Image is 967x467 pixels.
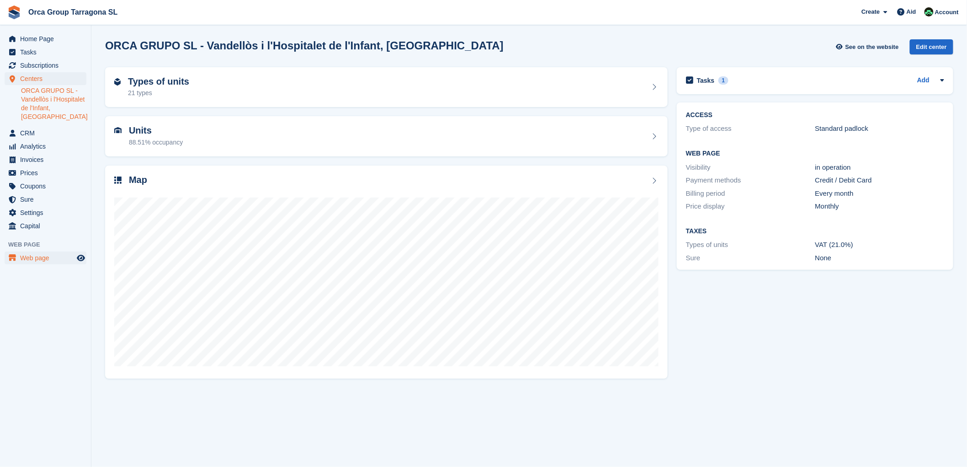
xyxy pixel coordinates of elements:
font: See on the website [845,43,899,50]
font: 21 types [128,89,152,97]
a: Add [917,75,930,86]
font: Account [935,9,959,16]
img: unit-type-icn-2b2737a686de81e16bb02015468b77c625bbabd49415b5ef34ead5e3b44a266d.svg [114,78,121,86]
font: 88.51% occupancy [129,139,183,146]
a: menu [5,180,86,193]
font: Centers [20,75,43,82]
a: menu [5,127,86,140]
img: map-icn-33ee37083ee616e46c38cad1a60f524a97daa1e2b2c8c0bc3eb3415660979fc1.svg [114,177,122,184]
font: Standard padlock [815,124,869,132]
a: menu [5,206,86,219]
font: Visibility [686,163,711,171]
a: menu [5,72,86,85]
font: Units [129,125,152,135]
a: Edit center [910,39,953,58]
a: menu [5,32,86,45]
img: stora-icon-8386f47178a22dfd0bd8f6a31ec36ba5ce8667c1dd55bd0f319d3a0aa187defe.svg [7,5,21,19]
font: Monthly [815,202,839,210]
font: VAT (21.0%) [815,241,853,248]
a: menu [5,46,86,59]
img: unit-icn-7be61d7bf1b0ce9d3e12c5938cc71ed9869f7b940bace4675aadf7bd6d80202e.svg [114,127,122,134]
a: ORCA GRUPO SL - Vandellòs i l'Hospitalet de l'Infant, [GEOGRAPHIC_DATA] [21,86,86,121]
a: menu [5,193,86,206]
font: Credit / Debit Card [815,176,872,184]
img: Tania [924,7,934,16]
a: See on the website [835,39,903,54]
font: Sure [686,254,701,262]
font: CRM [20,129,35,137]
font: Add [917,76,930,84]
font: Payment methods [686,176,741,184]
a: menu [5,59,86,72]
a: Map [105,166,668,379]
font: None [815,254,832,262]
font: Coupons [20,183,46,190]
font: Analytics [20,143,46,150]
font: in operation [815,163,851,171]
font: Types of units [128,76,189,86]
a: Types of units 21 types [105,67,668,107]
font: Map [129,175,147,185]
font: Invoices [20,156,43,163]
font: Sure [20,196,34,203]
font: Subscriptions [20,62,58,69]
a: Orca Group Tarragona SL [25,5,121,20]
font: Type of access [686,124,732,132]
font: Billing period [686,189,725,197]
font: Every month [815,189,854,197]
font: Tasks [697,77,715,84]
a: menu [5,140,86,153]
font: 1 [722,77,725,84]
font: Settings [20,209,43,216]
font: Tasks [20,48,37,56]
font: Prices [20,169,38,177]
a: Units 88.51% occupancy [105,116,668,156]
font: Orca Group Tarragona SL [28,8,117,16]
font: Taxes [686,227,707,235]
font: Capital [20,222,40,230]
font: Home Page [20,35,54,43]
font: Web page [8,241,40,248]
a: menu [5,220,86,232]
font: Types of units [686,241,728,248]
font: Web page [686,150,720,157]
font: Create [861,8,880,15]
a: menu [5,166,86,179]
font: ORCA GRUPO SL - Vandellòs i l'Hospitalet de l'Infant, [GEOGRAPHIC_DATA] [21,87,88,120]
a: menu [5,153,86,166]
a: Store Preview [75,252,86,263]
font: ACCESS [686,111,712,118]
font: Edit center [916,43,947,50]
a: menu [5,252,86,264]
font: Aid [907,8,916,15]
font: Web page [20,254,49,262]
font: Price display [686,202,725,210]
font: ORCA GRUPO SL - Vandellòs i l'Hospitalet de l'Infant, [GEOGRAPHIC_DATA] [105,39,504,52]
